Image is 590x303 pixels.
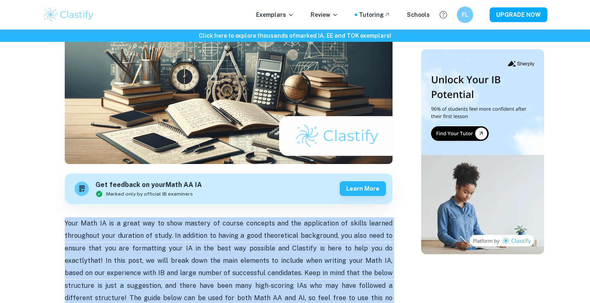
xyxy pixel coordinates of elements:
img: Thumbnail [421,49,544,254]
button: Learn more [340,181,386,196]
button: UPGRADE NOW [490,7,547,22]
a: Get feedback on yourMath AA IAMarked only by official IB examinersLearn more [65,173,393,204]
img: Clastify logo [43,7,95,23]
button: FL [457,7,473,23]
span: Marked only by official IB examiners [106,190,193,198]
h6: FL [461,10,470,19]
a: Tutoring [359,10,390,19]
h6: Click here to explore thousands of marked IA, EE and TOK exemplars ! [2,31,588,40]
h6: Get feedback on your Math AA IA [95,180,202,190]
a: Schools [407,10,430,19]
p: Review [311,10,338,19]
p: Exemplars [256,10,294,19]
button: Help and Feedback [436,8,450,22]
